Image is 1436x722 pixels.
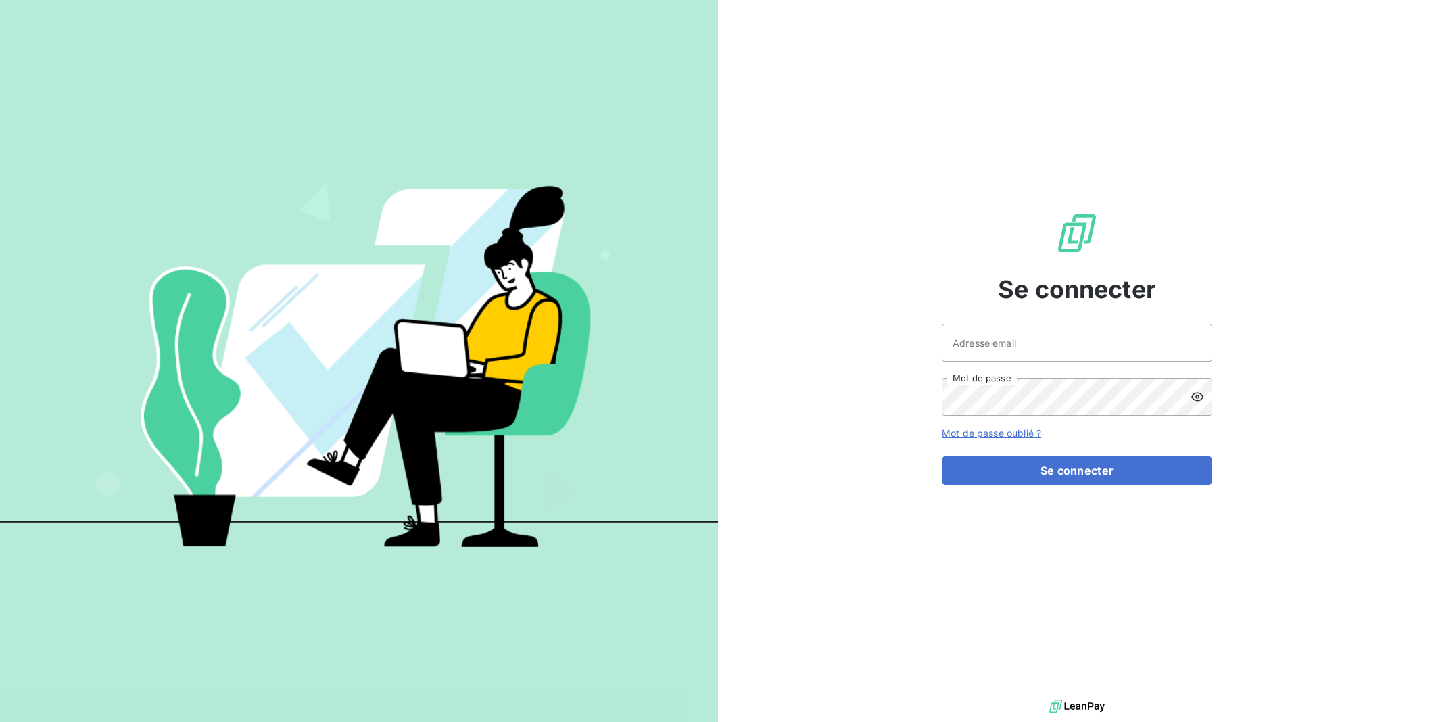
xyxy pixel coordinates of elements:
[942,427,1041,439] a: Mot de passe oublié ?
[1055,212,1099,255] img: Logo LeanPay
[942,456,1212,485] button: Se connecter
[1049,696,1105,717] img: logo
[942,324,1212,362] input: placeholder
[998,271,1156,308] span: Se connecter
